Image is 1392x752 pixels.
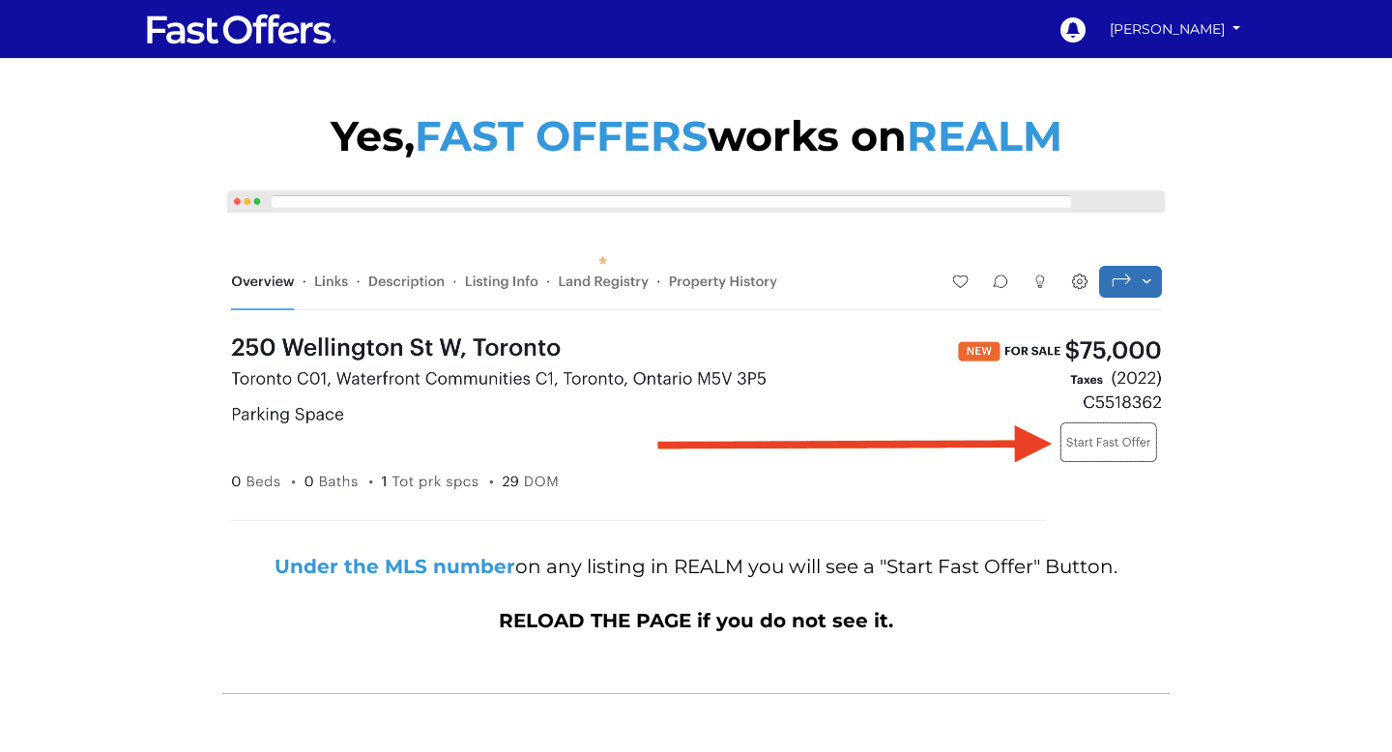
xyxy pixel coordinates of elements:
[415,110,708,161] span: FAST OFFERS
[499,609,893,632] span: RELOAD THE PAGE if you do not see it.
[222,553,1170,580] p: on any listing in REALM you will see a "Start Fast Offer" Button.
[1103,13,1247,46] a: [PERSON_NAME]
[907,110,1062,161] span: REALM
[275,555,515,578] strong: Under the MLS number
[222,107,1170,165] p: Yes, works on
